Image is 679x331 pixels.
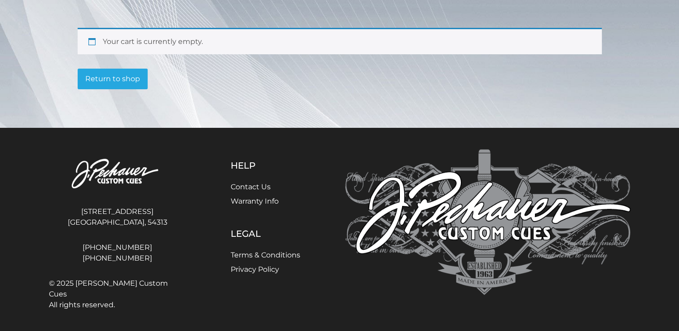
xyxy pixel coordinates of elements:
[231,197,279,205] a: Warranty Info
[345,149,631,295] img: Pechauer Custom Cues
[49,253,186,264] a: [PHONE_NUMBER]
[78,69,148,89] a: Return to shop
[78,28,602,54] div: Your cart is currently empty.
[231,251,300,259] a: Terms & Conditions
[231,228,300,239] h5: Legal
[49,149,186,199] img: Pechauer Custom Cues
[231,265,279,274] a: Privacy Policy
[49,242,186,253] a: [PHONE_NUMBER]
[49,278,186,310] span: © 2025 [PERSON_NAME] Custom Cues All rights reserved.
[231,183,271,191] a: Contact Us
[231,160,300,171] h5: Help
[49,203,186,231] address: [STREET_ADDRESS] [GEOGRAPHIC_DATA], 54313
